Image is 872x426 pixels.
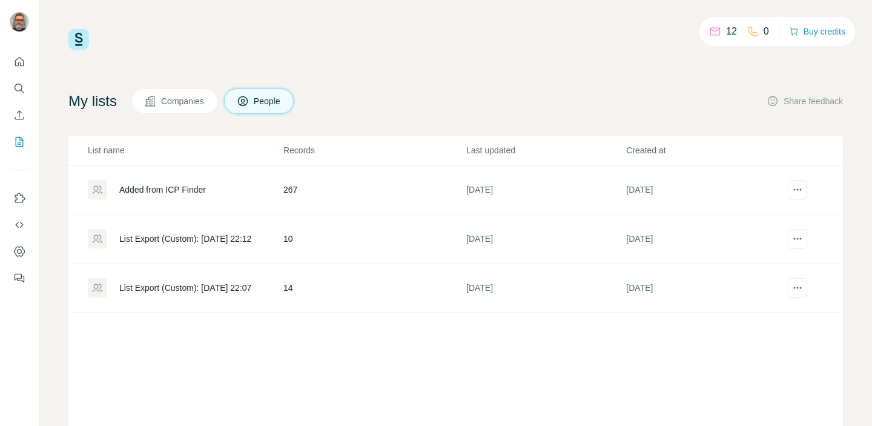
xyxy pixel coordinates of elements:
td: [DATE] [466,165,626,215]
td: [DATE] [466,264,626,313]
td: [DATE] [466,215,626,264]
button: Search [10,78,29,99]
td: 10 [283,215,466,264]
button: actions [788,229,807,248]
img: Surfe Logo [68,29,89,50]
p: Records [283,144,465,156]
button: Buy credits [789,23,845,40]
td: 14 [283,264,466,313]
div: List Export (Custom): [DATE] 22:07 [119,282,251,294]
div: Added from ICP Finder [119,184,206,196]
p: Created at [626,144,785,156]
button: Quick start [10,51,29,73]
button: My lists [10,131,29,153]
td: [DATE] [626,165,785,215]
button: Dashboard [10,241,29,262]
button: Use Surfe API [10,214,29,236]
button: Enrich CSV [10,104,29,126]
button: Feedback [10,267,29,289]
img: Avatar [10,12,29,32]
h4: My lists [68,92,117,111]
button: Use Surfe on LinkedIn [10,187,29,209]
td: [DATE] [626,215,785,264]
div: List Export (Custom): [DATE] 22:12 [119,233,251,245]
td: 267 [283,165,466,215]
p: 0 [764,24,769,39]
p: List name [88,144,282,156]
span: People [254,95,282,107]
button: actions [788,180,807,199]
button: Share feedback [767,95,843,107]
p: 12 [726,24,737,39]
p: Last updated [466,144,625,156]
button: actions [788,278,807,298]
span: Companies [161,95,205,107]
td: [DATE] [626,264,785,313]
